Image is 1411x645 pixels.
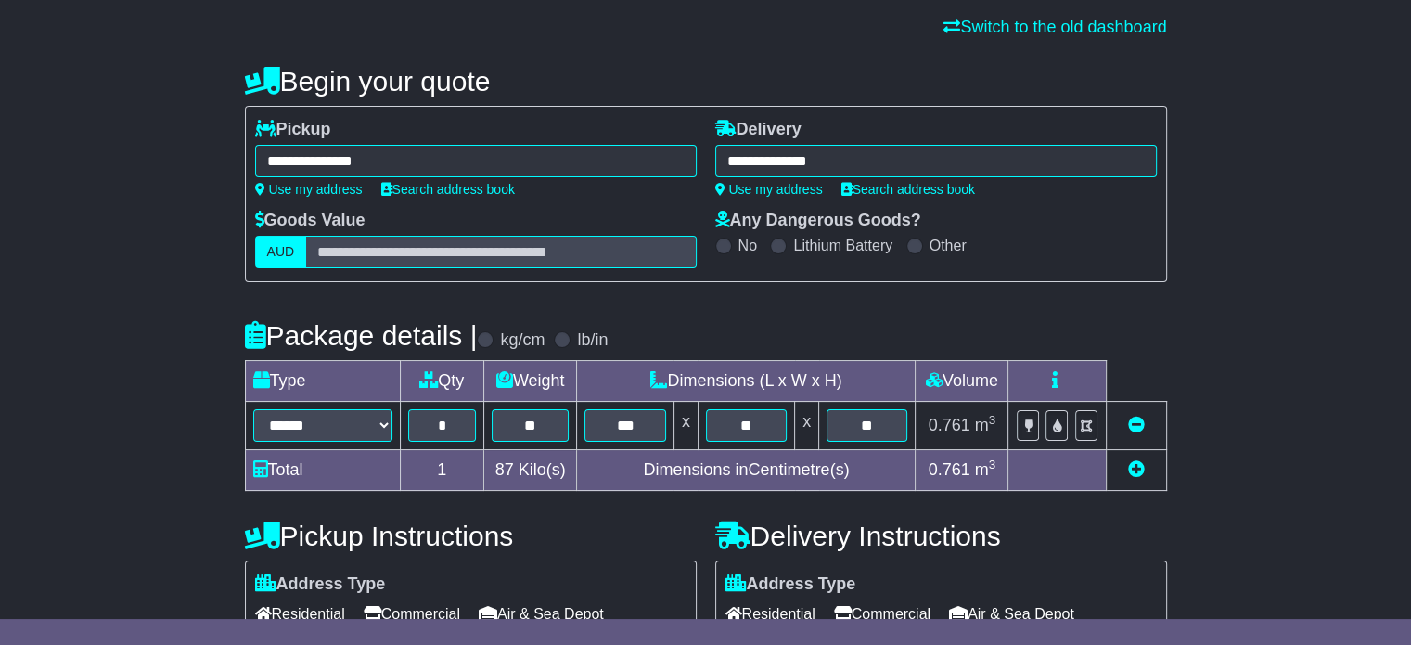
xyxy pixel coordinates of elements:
label: Delivery [715,120,802,140]
span: Air & Sea Depot [949,600,1074,628]
td: Kilo(s) [483,450,577,491]
span: 87 [495,460,514,479]
a: Search address book [841,182,975,197]
sup: 3 [989,458,996,471]
label: Any Dangerous Goods? [715,211,921,231]
td: 1 [400,450,483,491]
h4: Package details | [245,320,478,351]
span: 0.761 [929,416,970,434]
label: Lithium Battery [793,237,892,254]
span: Commercial [834,600,930,628]
td: Type [245,361,400,402]
span: m [975,460,996,479]
label: AUD [255,236,307,268]
label: kg/cm [500,330,545,351]
a: Remove this item [1128,416,1145,434]
label: Address Type [725,574,856,595]
a: Add new item [1128,460,1145,479]
label: Goods Value [255,211,366,231]
td: Weight [483,361,577,402]
label: lb/in [577,330,608,351]
td: x [795,402,819,450]
span: m [975,416,996,434]
td: Total [245,450,400,491]
a: Switch to the old dashboard [943,18,1166,36]
h4: Pickup Instructions [245,521,697,551]
h4: Begin your quote [245,66,1167,97]
td: x [673,402,698,450]
label: Pickup [255,120,331,140]
span: Residential [725,600,815,628]
span: Commercial [364,600,460,628]
span: Air & Sea Depot [479,600,604,628]
span: Residential [255,600,345,628]
label: Address Type [255,574,386,595]
td: Dimensions in Centimetre(s) [577,450,916,491]
h4: Delivery Instructions [715,521,1167,551]
td: Volume [916,361,1008,402]
label: Other [930,237,967,254]
label: No [738,237,757,254]
sup: 3 [989,413,996,427]
td: Qty [400,361,483,402]
a: Use my address [715,182,823,197]
a: Use my address [255,182,363,197]
td: Dimensions (L x W x H) [577,361,916,402]
a: Search address book [381,182,515,197]
span: 0.761 [929,460,970,479]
